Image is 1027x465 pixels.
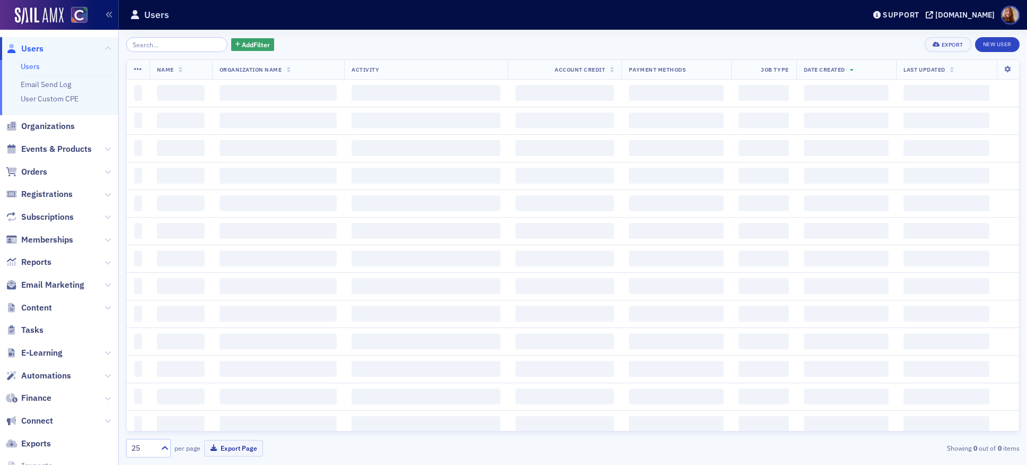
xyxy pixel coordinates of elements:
[231,38,275,51] button: AddFilter
[352,361,501,377] span: ‌
[21,256,51,268] span: Reports
[804,85,889,101] span: ‌
[21,438,51,450] span: Exports
[739,333,789,349] span: ‌
[729,443,1020,453] div: Showing out of items
[903,389,989,404] span: ‌
[515,306,615,322] span: ‌
[220,195,337,211] span: ‌
[6,256,51,268] a: Reports
[6,324,43,336] a: Tasks
[220,361,337,377] span: ‌
[157,251,205,266] span: ‌
[134,251,142,266] span: ‌
[515,85,615,101] span: ‌
[157,306,205,322] span: ‌
[804,278,889,294] span: ‌
[515,223,615,239] span: ‌
[739,195,789,211] span: ‌
[220,251,337,266] span: ‌
[134,223,142,239] span: ‌
[71,7,87,23] img: SailAMX
[739,113,789,128] span: ‌
[6,120,75,132] a: Organizations
[352,113,501,128] span: ‌
[157,278,205,294] span: ‌
[6,188,73,200] a: Registrations
[64,7,87,25] a: View Homepage
[804,251,889,266] span: ‌
[629,85,723,101] span: ‌
[220,306,337,322] span: ‌
[6,166,47,178] a: Orders
[352,333,501,349] span: ‌
[629,113,723,128] span: ‌
[903,361,989,377] span: ‌
[131,443,155,454] div: 25
[804,416,889,432] span: ‌
[352,251,501,266] span: ‌
[903,140,989,156] span: ‌
[352,140,501,156] span: ‌
[903,113,989,128] span: ‌
[629,306,723,322] span: ‌
[220,113,337,128] span: ‌
[629,333,723,349] span: ‌
[134,113,142,128] span: ‌
[157,168,205,184] span: ‌
[21,370,71,382] span: Automations
[134,168,142,184] span: ‌
[21,234,73,246] span: Memberships
[21,188,73,200] span: Registrations
[804,113,889,128] span: ‌
[220,223,337,239] span: ‌
[903,333,989,349] span: ‌
[903,195,989,211] span: ‌
[220,389,337,404] span: ‌
[515,389,615,404] span: ‌
[220,278,337,294] span: ‌
[144,8,169,21] h1: Users
[629,278,723,294] span: ‌
[21,324,43,336] span: Tasks
[739,389,789,404] span: ‌
[739,140,789,156] span: ‌
[935,10,995,20] div: [DOMAIN_NAME]
[903,223,989,239] span: ‌
[6,370,71,382] a: Automations
[134,389,142,404] span: ‌
[804,140,889,156] span: ‌
[157,195,205,211] span: ‌
[352,278,501,294] span: ‌
[903,66,945,73] span: Last Updated
[157,223,205,239] span: ‌
[352,389,501,404] span: ‌
[975,37,1020,52] a: New User
[629,361,723,377] span: ‌
[883,10,919,20] div: Support
[739,361,789,377] span: ‌
[21,62,40,71] a: Users
[515,140,615,156] span: ‌
[6,43,43,55] a: Users
[157,361,205,377] span: ‌
[515,416,615,432] span: ‌
[21,143,92,155] span: Events & Products
[21,94,78,104] a: User Custom CPE
[352,223,501,239] span: ‌
[996,443,1003,453] strong: 0
[926,11,998,19] button: [DOMAIN_NAME]
[134,333,142,349] span: ‌
[629,66,686,73] span: Payment Methods
[555,66,605,73] span: Account Credit
[515,278,615,294] span: ‌
[220,416,337,432] span: ‌
[134,140,142,156] span: ‌
[174,443,200,453] label: per page
[903,85,989,101] span: ‌
[629,168,723,184] span: ‌
[21,211,74,223] span: Subscriptions
[21,415,53,427] span: Connect
[15,7,64,24] img: SailAMX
